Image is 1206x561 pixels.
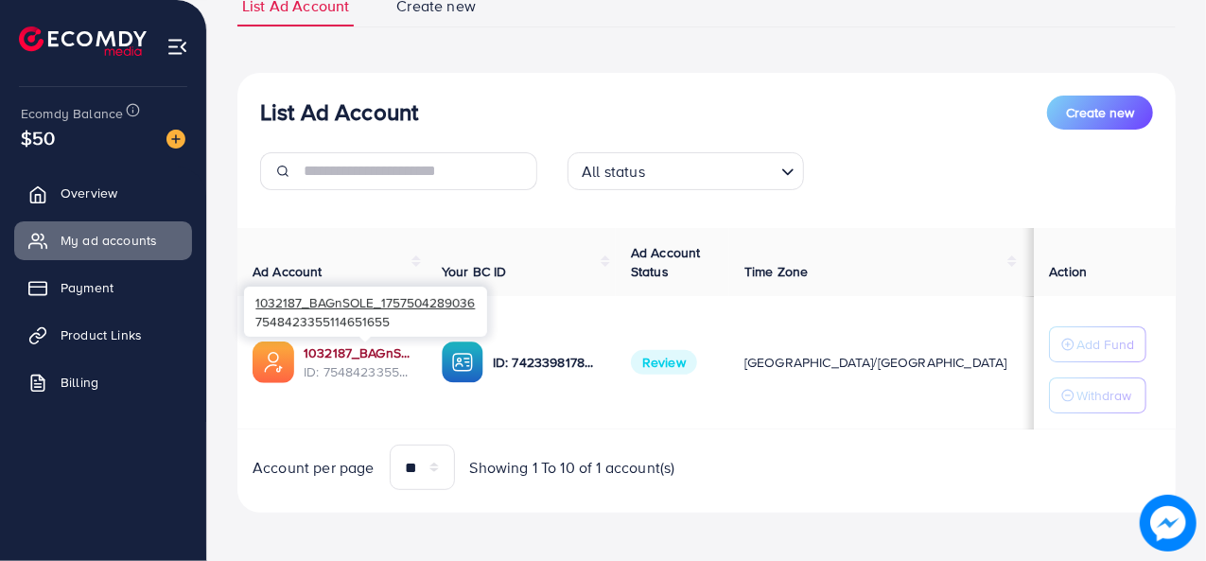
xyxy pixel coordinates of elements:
h3: List Ad Account [260,98,418,126]
span: Product Links [61,325,142,344]
span: Account per page [253,457,375,479]
span: All status [578,158,649,185]
span: Review [631,350,697,375]
span: Your BC ID [442,262,507,281]
p: Add Fund [1076,333,1134,356]
span: Ecomdy Balance [21,104,123,123]
span: Ad Account Status [631,243,701,281]
button: Create new [1047,96,1153,130]
span: Ad Account [253,262,323,281]
img: ic-ba-acc.ded83a64.svg [442,342,483,383]
span: Action [1049,262,1087,281]
input: Search for option [651,154,774,185]
a: My ad accounts [14,221,192,259]
div: 7548423355114651655 [244,287,487,337]
a: Product Links [14,316,192,354]
span: Create new [1066,103,1134,122]
span: Payment [61,278,114,297]
span: ID: 7548423355114651655 [304,362,411,381]
span: Showing 1 To 10 of 1 account(s) [470,457,675,479]
a: Billing [14,363,192,401]
span: My ad accounts [61,231,157,250]
img: image [166,130,185,149]
span: [GEOGRAPHIC_DATA]/[GEOGRAPHIC_DATA] [744,353,1007,372]
p: Withdraw [1076,384,1131,407]
span: $50 [21,124,55,151]
span: Overview [61,184,117,202]
span: 1032187_BAGnSOLE_1757504289036 [255,293,475,311]
div: Search for option [568,152,804,190]
button: Add Fund [1049,326,1146,362]
img: logo [19,26,147,56]
a: Overview [14,174,192,212]
img: ic-ads-acc.e4c84228.svg [253,342,294,383]
span: Time Zone [744,262,808,281]
span: Billing [61,373,98,392]
a: Payment [14,269,192,307]
button: Withdraw [1049,377,1146,413]
img: menu [166,36,188,58]
img: image [1140,495,1197,552]
a: 1032187_BAGnSOLE_1757504289036 [304,343,411,362]
p: ID: 7423398178336194577 [493,351,601,374]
